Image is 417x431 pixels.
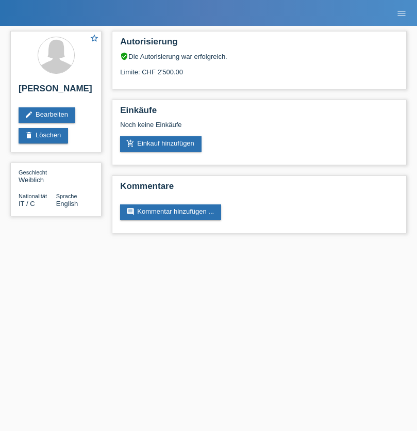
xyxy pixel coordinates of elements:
div: Noch keine Einkäufe [120,121,398,136]
a: editBearbeiten [19,107,75,123]
i: verified_user [120,52,128,60]
a: deleteLöschen [19,128,68,143]
i: delete [25,131,33,139]
div: Weiblich [19,168,56,184]
span: Nationalität [19,193,47,199]
h2: [PERSON_NAME] [19,84,93,99]
div: Die Autorisierung war erfolgreich. [120,52,398,60]
a: commentKommentar hinzufügen ... [120,204,221,220]
a: add_shopping_cartEinkauf hinzufügen [120,136,202,152]
span: Sprache [56,193,77,199]
i: star_border [90,34,99,43]
h2: Autorisierung [120,37,398,52]
a: star_border [90,34,99,44]
i: add_shopping_cart [126,139,135,148]
a: menu [391,10,412,16]
h2: Einkäufe [120,105,398,121]
span: English [56,200,78,207]
i: comment [126,207,135,216]
i: edit [25,110,33,119]
h2: Kommentare [120,181,398,197]
div: Limite: CHF 2'500.00 [120,60,398,76]
i: menu [396,8,407,19]
span: Geschlecht [19,169,47,175]
span: Italien / C / 01.06.2021 [19,200,35,207]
